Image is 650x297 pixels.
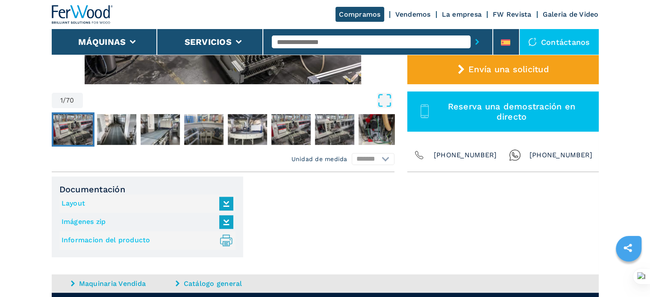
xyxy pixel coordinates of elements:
[176,279,278,288] a: Catálogo general
[395,10,431,18] a: Vendemos
[468,64,549,74] span: Envía una solicitud
[62,215,229,229] a: Imágenes zip
[71,279,174,288] a: Maquinaria Vendida
[407,91,599,132] button: Reserva una demostración en directo
[359,114,398,145] img: 963c9166809254a15f95ceab94ba081c
[60,97,63,104] span: 1
[543,10,599,18] a: Galeria de Video
[357,112,400,147] button: Go to Slide 8
[315,114,354,145] img: 0bb88bc48f0b6b50f989b5c4d616719f
[471,32,484,52] button: submit-button
[228,114,267,145] img: 8cbc43ad642cfab684e93f69d240a579
[52,112,94,147] button: Go to Slide 1
[97,114,136,145] img: f6cb9b890e29055870394400fa229d87
[78,37,126,47] button: Máquinas
[52,112,394,147] nav: Thumbnail Navigation
[529,149,593,161] span: [PHONE_NUMBER]
[52,5,113,24] img: Ferwood
[85,93,392,108] button: Open Fullscreen
[270,112,312,147] button: Go to Slide 6
[442,10,482,18] a: La empresa
[493,10,532,18] a: FW Revista
[62,197,229,211] a: Layout
[407,54,599,84] button: Envía una solicitud
[313,112,356,147] button: Go to Slide 7
[614,259,644,291] iframe: Chat
[139,112,182,147] button: Go to Slide 3
[184,114,224,145] img: 74d6b895ddee6c65b71a4d93b10c94fe
[62,233,229,247] a: Informacion del producto
[59,184,235,194] span: Documentación
[182,112,225,147] button: Go to Slide 4
[53,114,93,145] img: c783f8f039ffd711023e67d6f6cfd4ab
[434,101,588,122] span: Reserva una demostración en directo
[520,29,599,55] div: Contáctanos
[413,149,425,161] img: Phone
[434,149,497,161] span: [PHONE_NUMBER]
[335,7,384,22] a: Compramos
[528,38,537,46] img: Contáctanos
[141,114,180,145] img: c55cfa500947466fa8695861ad8de209
[66,97,74,104] span: 70
[185,37,232,47] button: Servicios
[509,149,521,161] img: Whatsapp
[271,114,311,145] img: 9a4c3a72ced6db4b9d88803a0eb07f98
[617,237,638,259] a: sharethis
[226,112,269,147] button: Go to Slide 5
[291,155,347,163] em: Unidad de medida
[63,97,66,104] span: /
[95,112,138,147] button: Go to Slide 2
